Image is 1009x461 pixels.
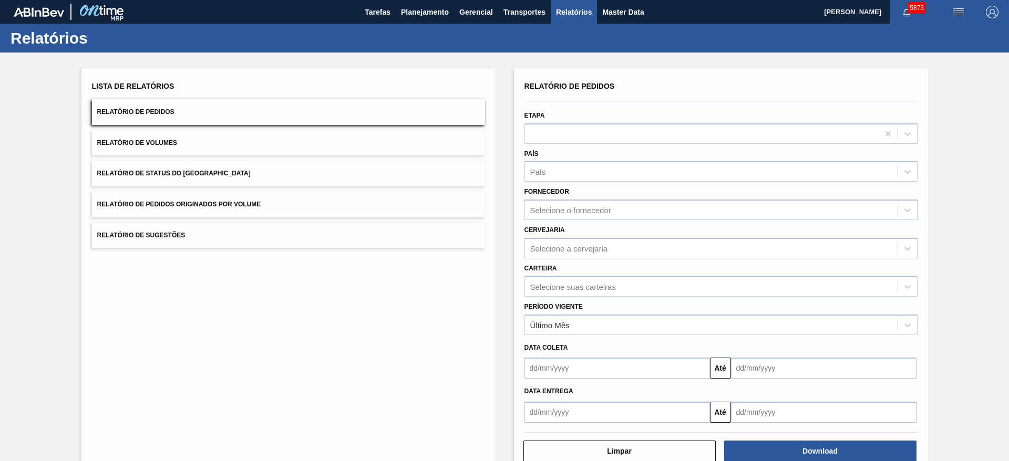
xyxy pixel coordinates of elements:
[92,223,485,248] button: Relatório de Sugestões
[530,320,570,329] div: Último Mês
[556,6,592,18] span: Relatórios
[524,82,615,90] span: Relatório de Pedidos
[92,192,485,217] button: Relatório de Pedidos Originados por Volume
[14,7,64,17] img: TNhmsLtSVTkK8tSr43FrP2fwEKptu5GPRR3wAAAABJRU5ErkJggg==
[97,108,174,116] span: Relatório de Pedidos
[365,6,390,18] span: Tarefas
[908,2,926,14] span: 5873
[524,188,569,195] label: Fornecedor
[524,303,583,310] label: Período Vigente
[401,6,449,18] span: Planejamento
[524,358,710,379] input: dd/mm/yyyy
[524,150,539,158] label: País
[986,6,998,18] img: Logout
[97,170,251,177] span: Relatório de Status do [GEOGRAPHIC_DATA]
[97,232,186,239] span: Relatório de Sugestões
[524,402,710,423] input: dd/mm/yyyy
[97,139,177,146] span: Relatório de Volumes
[890,5,923,19] button: Notificações
[459,6,493,18] span: Gerencial
[731,358,917,379] input: dd/mm/yyyy
[952,6,965,18] img: userActions
[530,167,546,176] div: País
[710,402,731,423] button: Até
[92,161,485,186] button: Relatório de Status do [GEOGRAPHIC_DATA]
[524,344,568,351] span: Data coleta
[524,387,573,395] span: Data Entrega
[92,99,485,125] button: Relatório de Pedidos
[524,226,565,234] label: Cervejaria
[503,6,545,18] span: Transportes
[524,265,557,272] label: Carteira
[731,402,917,423] input: dd/mm/yyyy
[92,130,485,156] button: Relatório de Volumes
[97,201,261,208] span: Relatório de Pedidos Originados por Volume
[92,82,174,90] span: Lista de Relatórios
[602,6,644,18] span: Master Data
[530,244,608,253] div: Selecione a cervejaria
[710,358,731,379] button: Até
[11,32,197,44] h1: Relatórios
[524,112,545,119] label: Etapa
[530,206,611,215] div: Selecione o fornecedor
[530,282,616,291] div: Selecione suas carteiras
